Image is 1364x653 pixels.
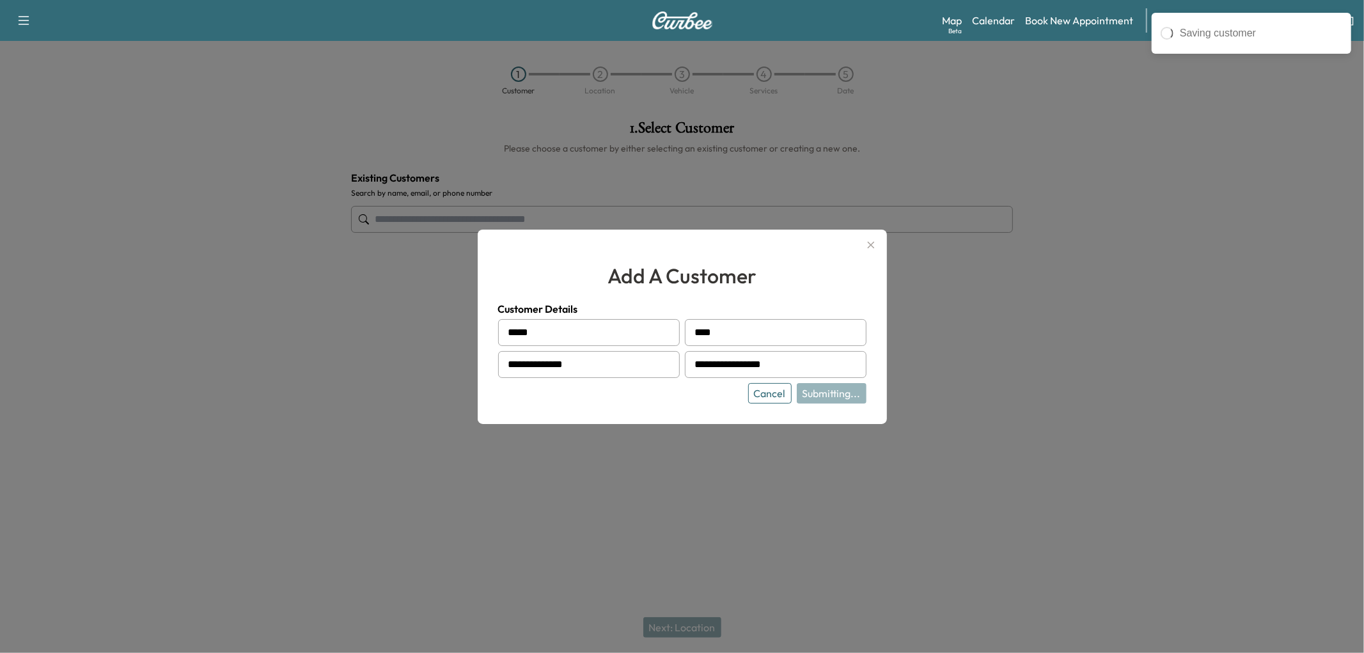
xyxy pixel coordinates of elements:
h2: add a customer [498,260,866,291]
img: Curbee Logo [652,12,713,29]
h4: Customer Details [498,301,866,317]
div: Beta [948,26,962,36]
div: Saving customer [1180,26,1342,41]
a: Calendar [972,13,1015,28]
button: Cancel [748,383,792,404]
a: Book New Appointment [1025,13,1133,28]
a: MapBeta [942,13,962,28]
